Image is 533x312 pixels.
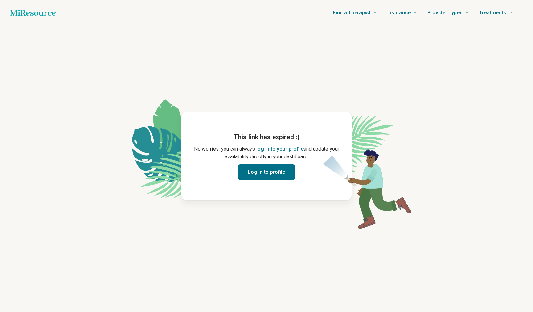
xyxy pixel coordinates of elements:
a: Home page [10,6,56,19]
span: Insurance [387,8,411,17]
span: Treatments [479,8,506,17]
p: No worries, you can always and update your availability directly in your dashboard. [192,145,341,161]
button: Log in to profile [238,164,295,180]
h1: This link has expired :( [192,132,341,141]
span: Provider Types [427,8,463,17]
span: Find a Therapist [333,8,371,17]
button: log in to your profile [256,145,304,153]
